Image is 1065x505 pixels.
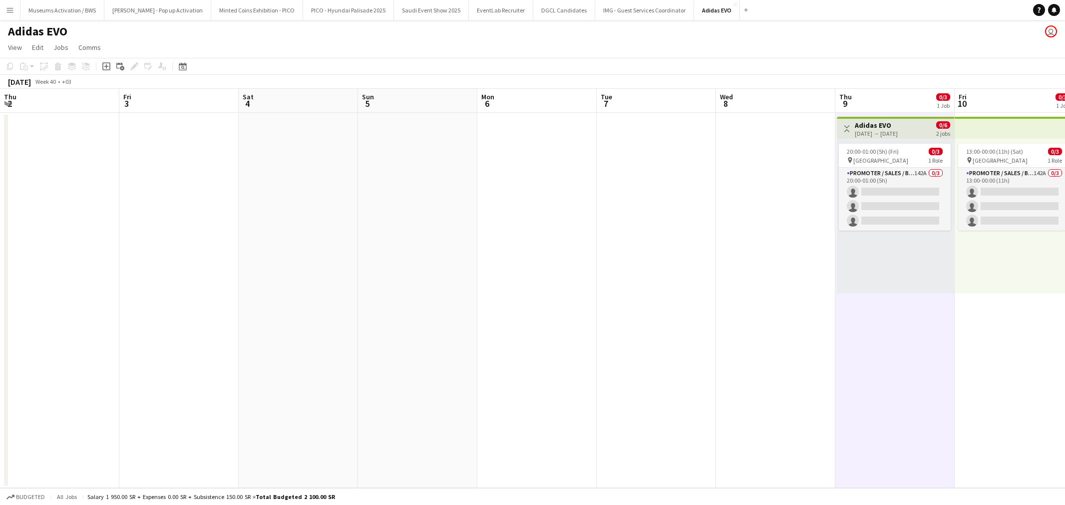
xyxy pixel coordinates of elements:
[8,77,31,87] div: [DATE]
[243,92,254,101] span: Sat
[1048,157,1062,164] span: 1 Role
[937,102,950,109] div: 1 Job
[1045,25,1057,37] app-user-avatar: Salman AlQurni
[839,144,951,231] app-job-card: 20:00-01:00 (5h) (Fri)0/3 [GEOGRAPHIC_DATA]1 RolePromoter / Sales / Brand Ambassador142A0/320:00-...
[211,0,303,20] button: Minted Coins Exhibition - PICO
[481,92,494,101] span: Mon
[929,148,943,155] span: 0/3
[241,98,254,109] span: 4
[28,41,47,54] a: Edit
[847,148,899,155] span: 20:00-01:00 (5h) (Fri)
[838,98,852,109] span: 9
[959,92,967,101] span: Fri
[32,43,43,52] span: Edit
[362,92,374,101] span: Sun
[394,0,469,20] button: Saudi Event Show 2025
[936,93,950,101] span: 0/3
[839,92,852,101] span: Thu
[62,78,71,85] div: +03
[49,41,72,54] a: Jobs
[360,98,374,109] span: 5
[601,92,612,101] span: Tue
[928,157,943,164] span: 1 Role
[533,0,595,20] button: DGCL Candidates
[4,92,16,101] span: Thu
[55,493,79,501] span: All jobs
[936,121,950,129] span: 0/6
[4,41,26,54] a: View
[720,92,733,101] span: Wed
[122,98,131,109] span: 3
[33,78,58,85] span: Week 40
[20,0,104,20] button: Museums Activation / BWS
[973,157,1028,164] span: [GEOGRAPHIC_DATA]
[480,98,494,109] span: 6
[53,43,68,52] span: Jobs
[104,0,211,20] button: [PERSON_NAME] - Pop up Activation
[303,0,394,20] button: PICO - Hyundai Palisade 2025
[8,24,67,39] h1: Adidas EVO
[957,98,967,109] span: 10
[123,92,131,101] span: Fri
[694,0,740,20] button: Adidas EVO
[936,129,950,137] div: 2 jobs
[855,130,898,137] div: [DATE] → [DATE]
[87,493,335,501] div: Salary 1 950.00 SR + Expenses 0.00 SR + Subsistence 150.00 SR =
[599,98,612,109] span: 7
[853,157,908,164] span: [GEOGRAPHIC_DATA]
[469,0,533,20] button: EventLab Recruiter
[78,43,101,52] span: Comms
[966,148,1023,155] span: 13:00-00:00 (11h) (Sat)
[718,98,733,109] span: 8
[256,493,335,501] span: Total Budgeted 2 100.00 SR
[839,168,951,231] app-card-role: Promoter / Sales / Brand Ambassador142A0/320:00-01:00 (5h)
[1048,148,1062,155] span: 0/3
[595,0,694,20] button: IMG - Guest Services Coordinator
[2,98,16,109] span: 2
[5,492,46,503] button: Budgeted
[74,41,105,54] a: Comms
[16,494,45,501] span: Budgeted
[855,121,898,130] h3: Adidas EVO
[8,43,22,52] span: View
